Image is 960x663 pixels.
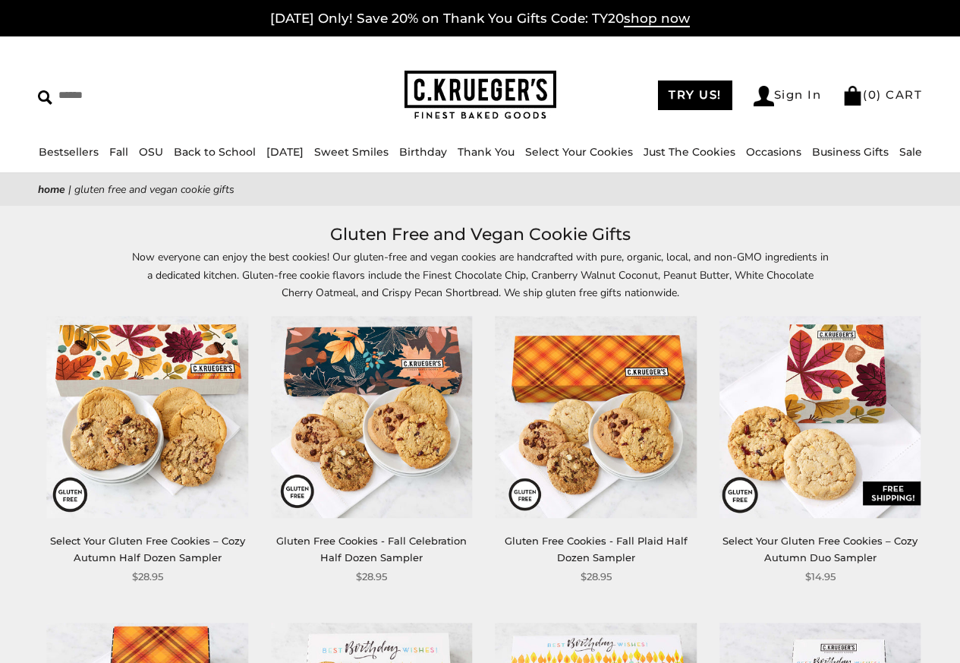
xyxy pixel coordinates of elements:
span: | [68,182,71,197]
a: Birthday [399,145,447,159]
input: Search [38,84,241,107]
img: Search [38,90,52,105]
p: Now everyone can enjoy the best cookies! Our gluten-free and vegan cookies are handcrafted with p... [131,248,829,301]
span: $28.95 [581,569,612,585]
img: Bag [842,86,863,106]
a: Fall [109,145,128,159]
img: Select Your Gluten Free Cookies – Cozy Autumn Half Dozen Sampler [47,317,248,518]
a: Select Your Gluten Free Cookies – Cozy Autumn Duo Sampler [722,535,918,563]
nav: breadcrumbs [38,181,922,198]
img: Account [754,86,774,106]
a: Thank You [458,145,515,159]
a: Gluten Free Cookies - Fall Celebration Half Dozen Sampler [276,535,467,563]
a: Back to School [174,145,256,159]
img: Gluten Free Cookies - Fall Plaid Half Dozen Sampler [496,317,697,518]
h1: Gluten Free and Vegan Cookie Gifts [61,221,899,248]
a: Occasions [746,145,801,159]
a: TRY US! [658,81,732,110]
span: $14.95 [805,569,836,585]
a: Business Gifts [812,145,889,159]
span: 0 [868,87,877,102]
img: C.KRUEGER'S [404,71,556,120]
a: OSU [139,145,163,159]
span: $28.95 [356,569,387,585]
a: Gluten Free Cookies - Fall Plaid Half Dozen Sampler [505,535,688,563]
a: Home [38,182,65,197]
img: Select Your Gluten Free Cookies – Cozy Autumn Duo Sampler [719,317,921,518]
a: Sweet Smiles [314,145,389,159]
a: Just The Cookies [644,145,735,159]
a: Sign In [754,86,822,106]
a: Sale [899,145,922,159]
a: [DATE] Only! Save 20% on Thank You Gifts Code: TY20shop now [270,11,690,27]
img: Gluten Free Cookies - Fall Celebration Half Dozen Sampler [271,317,472,518]
a: (0) CART [842,87,922,102]
span: $28.95 [132,569,163,585]
a: Bestsellers [39,145,99,159]
a: Select Your Cookies [525,145,633,159]
span: Gluten Free and Vegan Cookie Gifts [74,182,234,197]
a: [DATE] [266,145,304,159]
span: shop now [624,11,690,27]
a: Select Your Gluten Free Cookies – Cozy Autumn Half Dozen Sampler [50,535,245,563]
